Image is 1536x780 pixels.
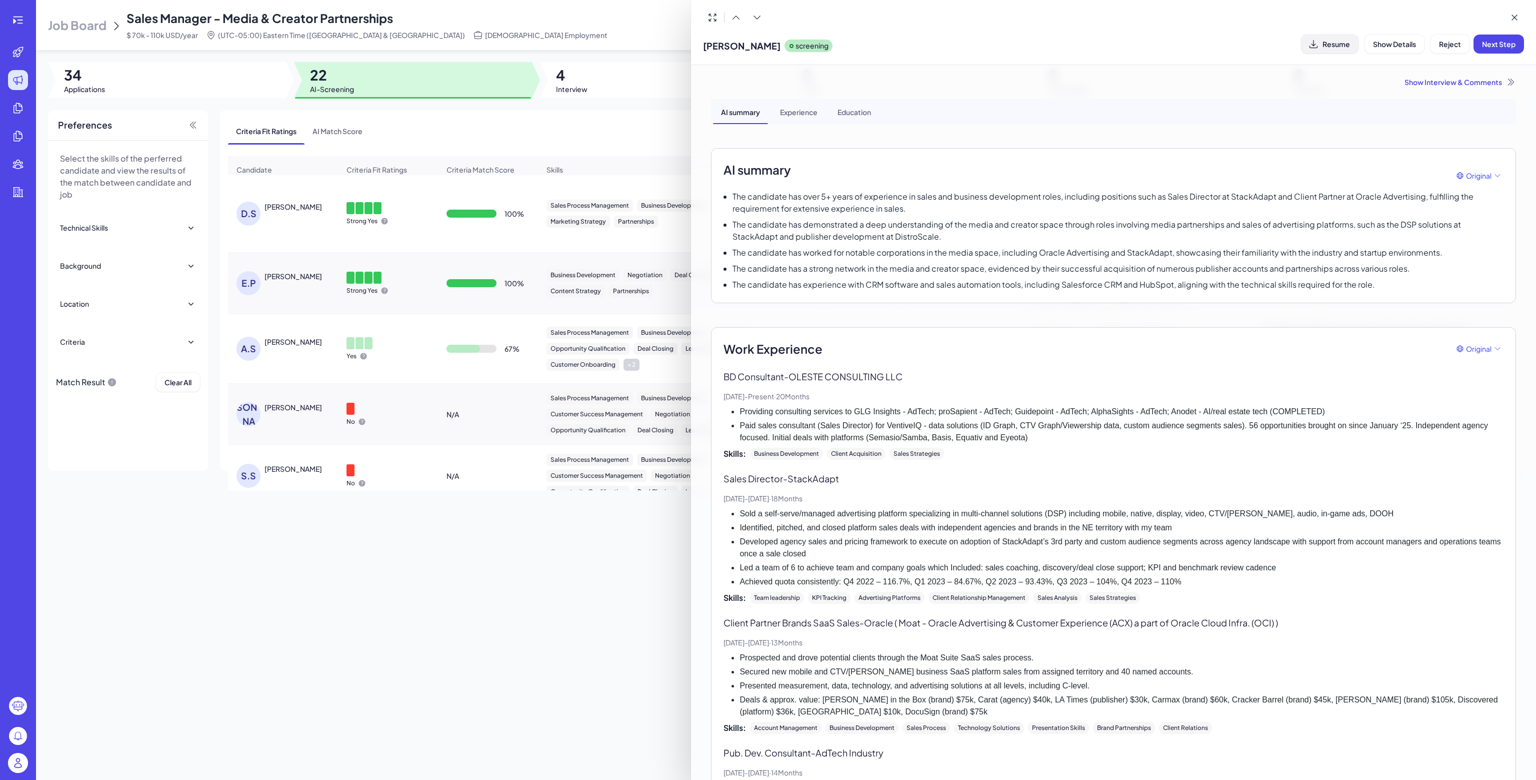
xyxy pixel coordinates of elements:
[723,391,1503,402] p: [DATE] - Present · 20 Months
[1439,40,1461,49] span: Reject
[739,536,1503,560] li: Developed agency sales and pricing framework to execute on adoption of StackAdapt’s 3rd party and...
[1482,40,1515,49] span: Next Step
[723,472,1503,485] p: Sales Director - StackAdapt
[739,508,1503,520] li: Sold a self-serve/managed advertising platform specializing in multi-channel solutions (DSP) incl...
[723,448,746,460] span: Skills:
[1466,171,1491,181] span: Original
[750,448,823,460] div: Business Development
[902,722,950,734] div: Sales Process
[732,219,1503,243] p: The candidate has demonstrated a deep understanding of the media and creator space through roles ...
[825,722,898,734] div: Business Development
[1466,344,1491,354] span: Original
[750,592,804,604] div: Team leadership
[1373,40,1416,49] span: Show Details
[711,77,1516,87] div: Show Interview & Comments
[723,722,746,734] span: Skills:
[739,694,1503,718] li: Deals & approx. value: [PERSON_NAME] in the Box (brand) $75k, Carat (agency) $40k, LA Times (publ...
[723,370,1503,383] p: BD Consultant - OLESTE CONSULTING LLC
[723,592,746,604] span: Skills:
[713,99,768,124] div: AI summary
[703,39,780,53] span: [PERSON_NAME]
[732,263,1410,275] p: The candidate has a strong network in the media and creator space, evidenced by their successful ...
[739,522,1503,534] li: Identified, pitched, and closed platform sales deals with independent agencies and brands in the ...
[954,722,1024,734] div: Technology Solutions
[723,340,822,358] span: Work Experience
[928,592,1029,604] div: Client Relationship Management
[1430,35,1469,54] button: Reject
[723,767,1503,778] p: [DATE] - [DATE] · 14 Months
[732,247,1442,259] p: The candidate has worked for notable corporations in the media space, including Oracle Advertisin...
[795,41,828,51] p: screening
[1364,35,1424,54] button: Show Details
[889,448,944,460] div: Sales Strategies
[808,592,850,604] div: KPI Tracking
[827,448,885,460] div: Client Acquisition
[772,99,825,124] div: Experience
[739,406,1503,418] li: Providing consulting services to GLG Insights - AdTech; proSapient - AdTech; Guidepoint - AdTech;...
[1028,722,1089,734] div: Presentation Skills
[739,680,1503,692] li: Presented measurement, data, technology, and advertising solutions at all levels, including C-level.
[723,746,1503,759] p: Pub. Dev. Consultant - AdTech Industry
[739,420,1503,444] li: Paid sales consultant (Sales Director) for VentiveIQ - data solutions (ID Graph, CTV Graph/Viewer...
[854,592,924,604] div: Advertising Platforms
[1093,722,1155,734] div: Brand Partnerships
[723,637,1503,648] p: [DATE] - [DATE] · 13 Months
[732,279,1375,291] p: The candidate has experience with CRM software and sales automation tools, including Salesforce C...
[1301,35,1358,54] button: Resume
[1033,592,1081,604] div: Sales Analysis
[739,576,1503,588] li: Achieved quota consistently: Q4 2022 – 116.7%, Q1 2023 – 84.67%, Q2 2023 – 93.43%, Q3 2023 – 104%...
[732,191,1503,215] p: The candidate has over 5+ years of experience in sales and business development roles, including ...
[739,652,1503,664] li: Prospected and drove potential clients through the Moat Suite SaaS sales process.
[1085,592,1140,604] div: Sales Strategies
[723,161,791,179] h2: AI summary
[750,722,821,734] div: Account Management
[739,562,1503,574] li: Led a team of 6 to achieve team and company goals which Included: sales coaching, discovery/deal ...
[1322,40,1350,49] span: Resume
[723,616,1503,629] p: Client Partner Brands SaaS Sales - Oracle ( Moat - Oracle Advertising & Customer Experience (ACX)...
[1159,722,1212,734] div: Client Relations
[829,99,879,124] div: Education
[723,493,1503,504] p: [DATE] - [DATE] · 18 Months
[739,666,1503,678] li: Secured new mobile and CTV/[PERSON_NAME] business SaaS platform sales from assigned territory and...
[1473,35,1524,54] button: Next Step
